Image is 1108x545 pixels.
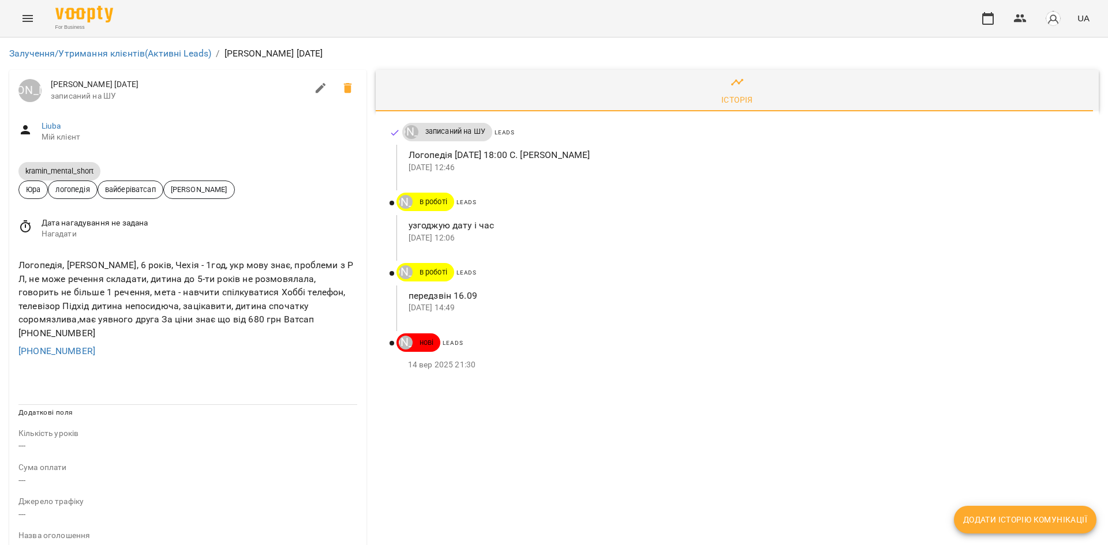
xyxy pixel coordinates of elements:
p: [PERSON_NAME] [DATE] [224,47,323,61]
span: kramin_mental_short [18,166,100,176]
span: в роботі [413,197,454,207]
a: [PHONE_NUMBER] [18,345,95,356]
img: avatar_s.png [1045,10,1061,27]
span: Нагадати [42,228,357,240]
span: Leads [456,269,477,276]
span: [PERSON_NAME] [164,184,234,195]
div: Паламарчук Ольга Миколаївна [399,336,413,349]
p: узгоджую дату і час [409,219,1080,232]
p: [DATE] 14:49 [409,302,1080,314]
a: [PERSON_NAME] [18,79,42,102]
span: UA [1077,12,1090,24]
span: Дата нагадування не задана [42,217,357,229]
div: Юрій Тимочко [18,79,42,102]
p: field-description [18,496,357,508]
p: Логопедія [DATE] 18:00 С. [PERSON_NAME] [409,148,1080,162]
span: Leads [443,340,463,346]
button: UA [1073,7,1094,29]
img: Voopty Logo [55,6,113,22]
div: Юрій Тимочко [399,195,413,209]
p: [DATE] 12:46 [409,162,1080,174]
p: field-description [18,428,357,439]
div: Логопедія, [PERSON_NAME], 6 років, Чехія - 1год, укр мову знає, проблеми з Р Л, не може речення с... [16,256,360,342]
p: 14 вер 2025 21:30 [408,359,1080,371]
div: Юрій Тимочко [405,125,418,139]
span: Юра [19,184,47,195]
span: Додати історію комунікації [963,513,1087,527]
button: Додати історію комунікації [954,506,1096,533]
a: [PERSON_NAME] [396,265,413,279]
span: нові [413,337,441,348]
span: Додаткові поля [18,408,73,416]
span: Leads [495,129,515,136]
p: [DATE] 12:06 [409,232,1080,244]
nav: breadcrumb [9,47,1099,61]
a: [PERSON_NAME] [396,195,413,209]
span: в роботі [413,267,454,277]
p: --- [18,508,357,521]
span: записаний на ШУ [418,126,492,137]
li: / [216,47,219,61]
span: логопедія [48,184,96,195]
div: Юрій Тимочко [399,265,413,279]
a: [PERSON_NAME] [396,336,413,349]
a: Liuba [42,121,61,130]
span: [PERSON_NAME] [DATE] [51,79,307,91]
p: --- [18,473,357,487]
p: field-description [18,462,357,473]
p: --- [18,439,357,453]
div: Історія [721,93,753,107]
span: вайберіватсап [98,184,163,195]
a: [PERSON_NAME] [402,125,418,139]
button: Menu [14,5,42,32]
a: Залучення/Утримання клієнтів(Активні Leads) [9,48,211,59]
span: записаний на ШУ [51,91,307,102]
span: For Business [55,24,113,31]
p: передзвін 16.09 [409,289,1080,303]
span: Leads [456,199,477,205]
span: Мій клієнт [42,131,357,143]
p: field-description [18,530,357,542]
